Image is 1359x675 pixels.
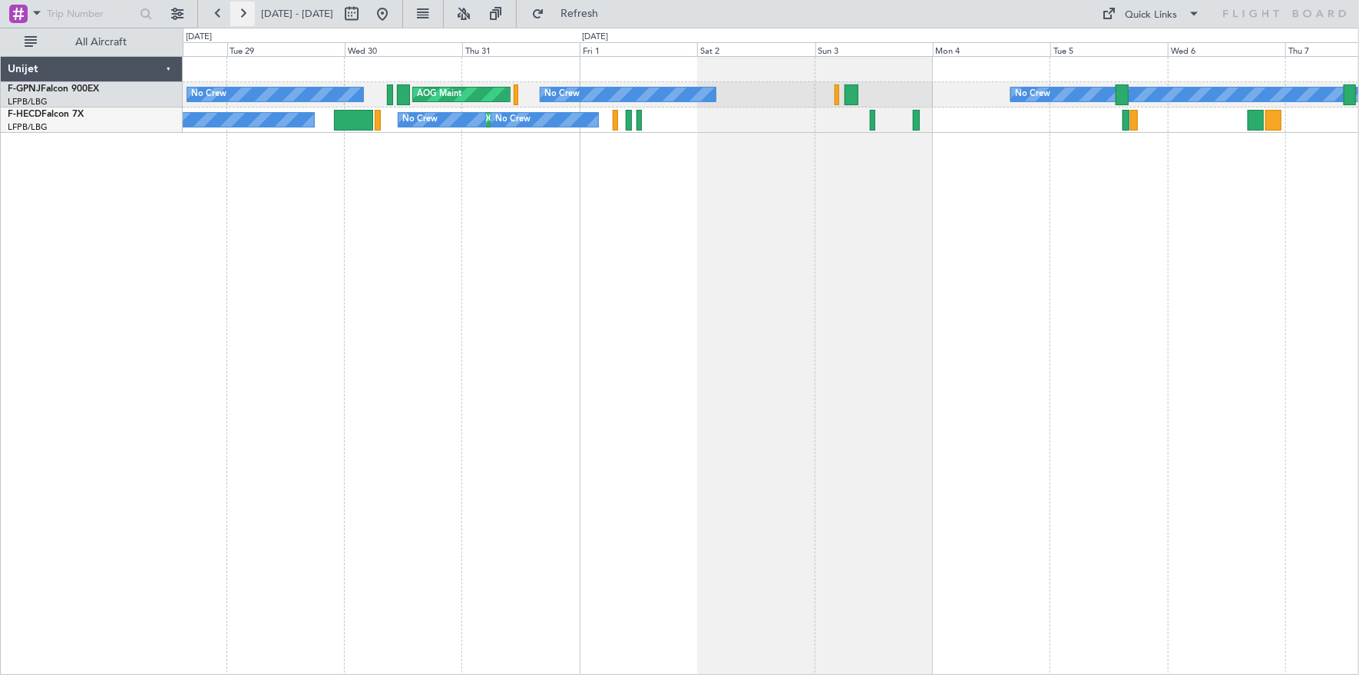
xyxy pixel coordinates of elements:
[1126,8,1178,23] div: Quick Links
[402,108,438,131] div: No Crew
[40,37,162,48] span: All Aircraft
[1095,2,1209,26] button: Quick Links
[8,84,41,94] span: F-GPNJ
[8,96,48,108] a: LFPB/LBG
[1168,42,1285,56] div: Wed 6
[261,7,333,21] span: [DATE] - [DATE]
[191,83,226,106] div: No Crew
[417,83,461,106] div: AOG Maint
[8,121,48,133] a: LFPB/LBG
[1050,42,1168,56] div: Tue 5
[933,42,1050,56] div: Mon 4
[815,42,933,56] div: Sun 3
[462,42,580,56] div: Thu 31
[544,83,580,106] div: No Crew
[697,42,815,56] div: Sat 2
[8,110,41,119] span: F-HECD
[495,108,531,131] div: No Crew
[8,110,84,119] a: F-HECDFalcon 7X
[345,42,462,56] div: Wed 30
[524,2,617,26] button: Refresh
[17,30,167,55] button: All Aircraft
[8,84,99,94] a: F-GPNJFalcon 900EX
[582,31,608,44] div: [DATE]
[580,42,697,56] div: Fri 1
[1015,83,1050,106] div: No Crew
[227,42,345,56] div: Tue 29
[547,8,612,19] span: Refresh
[186,31,212,44] div: [DATE]
[47,2,135,25] input: Trip Number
